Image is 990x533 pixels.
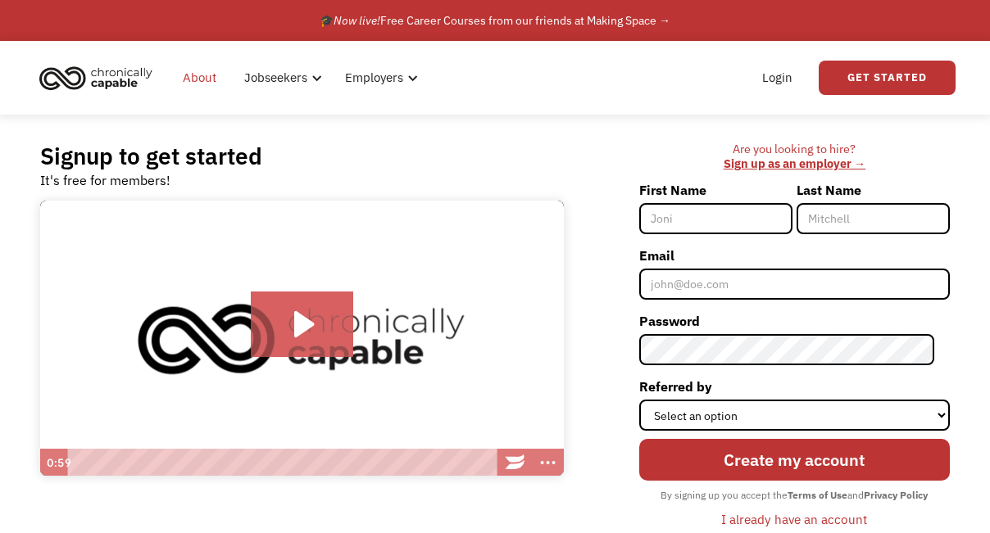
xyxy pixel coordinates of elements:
[639,269,950,300] input: john@doe.com
[40,201,564,477] img: Introducing Chronically Capable
[639,177,950,533] form: Member-Signup-Form
[797,203,950,234] input: Mitchell
[40,142,262,170] h2: Signup to get started
[34,60,157,96] img: Chronically Capable logo
[173,52,226,104] a: About
[788,489,847,501] strong: Terms of Use
[40,170,170,190] div: It's free for members!
[334,13,380,28] em: Now live!
[639,242,950,269] label: Email
[234,52,327,104] div: Jobseekers
[752,52,802,104] a: Login
[652,485,936,506] div: By signing up you accept the and
[498,449,531,477] a: Wistia Logo -- Learn More
[724,156,865,171] a: Sign up as an employer →
[244,68,307,88] div: Jobseekers
[819,61,956,95] a: Get Started
[639,373,950,400] label: Referred by
[721,509,867,529] div: I already have an account
[709,505,879,533] a: I already have an account
[864,489,928,501] strong: Privacy Policy
[639,142,950,172] div: Are you looking to hire? ‍
[251,291,353,357] button: Play Video: Introducing Chronically Capable
[797,177,950,203] label: Last Name
[639,203,792,234] input: Joni
[34,60,165,96] a: home
[639,177,792,203] label: First Name
[320,11,670,30] div: 🎓 Free Career Courses from our friends at Making Space →
[345,68,403,88] div: Employers
[76,449,491,477] div: Playbar
[335,52,423,104] div: Employers
[639,439,950,480] input: Create my account
[639,308,950,334] label: Password
[531,449,564,477] button: Show more buttons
